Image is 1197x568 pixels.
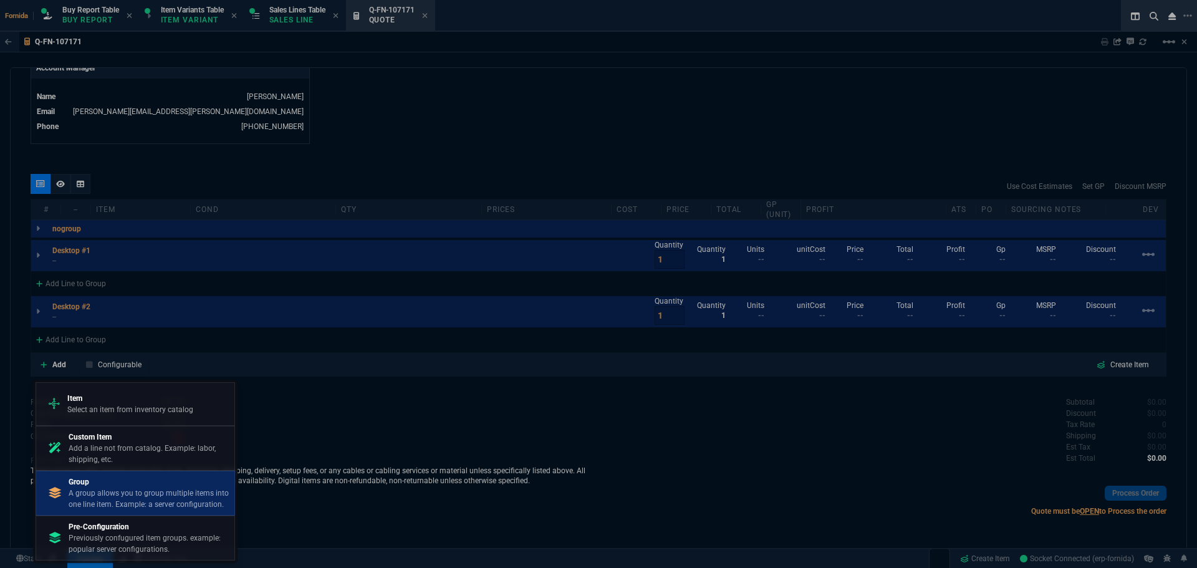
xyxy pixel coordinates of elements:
[67,393,193,404] p: Item
[67,404,193,415] p: Select an item from inventory catalog
[69,476,229,488] p: Group
[69,532,229,555] p: Previously confugured item groups. example: popular server configurations.
[69,443,229,465] p: Add a line not from catalog. Example: labor, shipping, etc.
[69,488,229,510] p: A group allows you to group multiple items into one line item. Example: a server configuration.
[69,521,229,532] p: Pre-Configuration
[69,431,229,443] p: Custom Item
